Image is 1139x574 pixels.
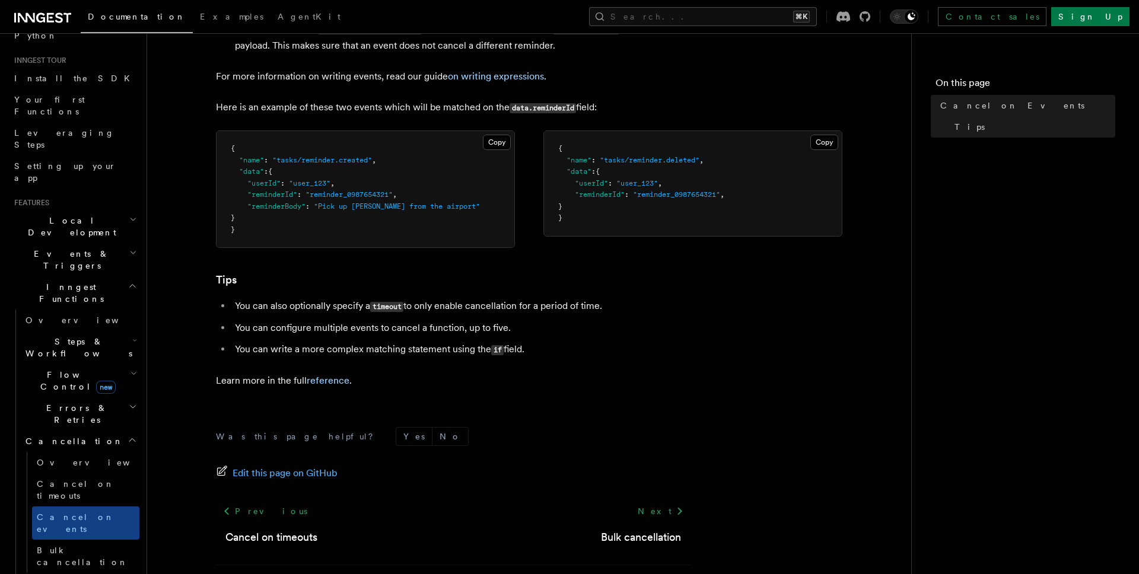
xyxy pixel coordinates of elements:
span: "reminderId" [247,190,297,199]
span: : [297,190,301,199]
button: Inngest Functions [9,276,139,310]
span: : [264,156,268,164]
span: Errors & Retries [21,402,129,426]
span: Python [14,31,58,40]
span: Cancellation [21,435,123,447]
button: Flow Controlnew [21,364,139,397]
button: Steps & Workflows [21,331,139,364]
span: : [608,179,612,187]
a: Your first Functions [9,89,139,122]
a: Leveraging Steps [9,122,139,155]
li: You can also optionally specify a to only enable cancellation for a period of time. [231,298,691,315]
span: Inngest tour [9,56,66,65]
button: Yes [396,428,432,445]
code: data.reminderId [510,103,576,113]
a: Previous [216,500,314,522]
span: } [231,213,235,222]
span: "data" [567,167,591,176]
span: Leveraging Steps [14,128,114,149]
span: { [231,144,235,152]
span: "name" [567,156,591,164]
span: Bulk cancellation [37,546,128,567]
div: Cancellation [21,452,139,573]
a: Tips [216,272,237,288]
p: Was this page helpful? [216,430,381,442]
a: on writing expressions [448,71,544,82]
h4: On this page [936,76,1115,95]
span: AgentKit [278,12,341,21]
span: , [330,179,335,187]
span: Cancel on Events [940,100,1084,111]
span: Events & Triggers [9,248,129,272]
span: Flow Control [21,369,131,393]
button: Copy [810,135,838,150]
p: Learn more in the full . [216,372,691,389]
a: Python [9,25,139,46]
span: : [625,190,629,199]
span: "Pick up [PERSON_NAME] from the airport" [314,202,480,211]
span: Examples [200,12,263,21]
span: "data" [239,167,264,176]
button: Toggle dark mode [890,9,918,24]
span: "user_123" [289,179,330,187]
span: "reminder_0987654321" [633,190,720,199]
code: "tasks/reminder.deleted" [318,24,422,34]
span: : [306,202,310,211]
code: if [491,345,504,355]
span: { [558,144,562,152]
span: "user_123" [616,179,658,187]
span: , [658,179,662,187]
span: Tips [955,121,985,133]
span: Steps & Workflows [21,336,132,359]
span: Local Development [9,215,129,238]
span: } [231,225,235,234]
span: Overview [37,458,159,467]
button: Copy [483,135,511,150]
a: Next [631,500,691,522]
span: { [268,167,272,176]
a: AgentKit [271,4,348,32]
a: Edit this page on GitHub [216,465,338,481]
span: Documentation [88,12,186,21]
a: Contact sales [938,7,1046,26]
span: } [558,202,562,211]
a: Cancel on timeouts [225,529,317,546]
a: Documentation [81,4,193,33]
span: "userId" [575,179,608,187]
li: You can write a more complex matching statement using the field. [231,341,691,358]
span: : [591,167,596,176]
span: Features [9,198,49,208]
span: "reminderId" [575,190,625,199]
span: new [96,381,116,394]
li: You can configure multiple events to cancel a function, up to five. [231,320,691,336]
a: Overview [21,310,139,331]
a: Cancel on timeouts [32,473,139,506]
code: timeout [370,302,403,312]
a: Cancel on Events [936,95,1115,116]
span: Cancel on timeouts [37,479,114,500]
code: data.reminderId [553,24,619,34]
span: { [596,167,600,176]
button: Local Development [9,210,139,243]
span: "tasks/reminder.created" [272,156,372,164]
span: , [699,156,704,164]
span: } [558,213,562,222]
a: Cancel on events [32,506,139,540]
span: : [281,179,285,187]
a: Overview [32,452,139,473]
p: For more information on writing events, read our guide . [216,68,691,85]
span: : [591,156,596,164]
p: Here is an example of these two events which will be matched on the field: [216,99,691,116]
a: reference [307,375,349,386]
span: "reminderBody" [247,202,306,211]
a: Bulk cancellation [32,540,139,573]
span: Your first Functions [14,95,85,116]
span: Overview [26,315,148,325]
span: : [264,167,268,176]
a: Examples [193,4,271,32]
button: Cancellation [21,430,139,452]
span: , [372,156,376,164]
span: "userId" [247,179,281,187]
button: Search...⌘K [589,7,817,26]
a: Tips [950,116,1115,138]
